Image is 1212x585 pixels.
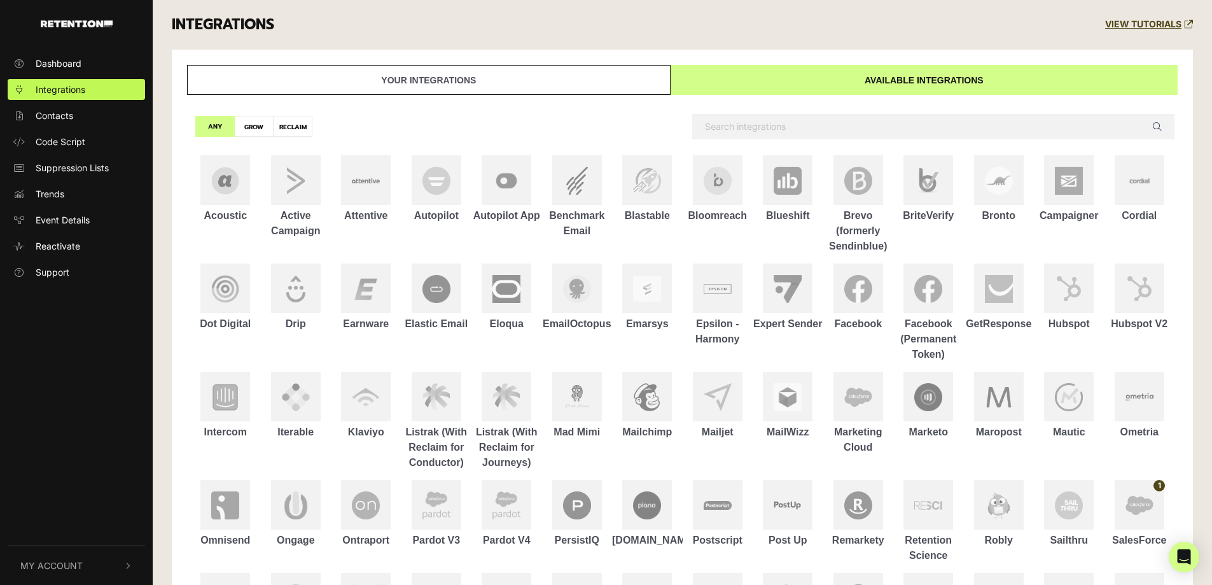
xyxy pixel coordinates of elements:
[1104,480,1175,548] a: SalesForce SalesForce
[1034,155,1104,223] a: Campaigner Campaigner
[823,372,894,455] a: Marketing Cloud Marketing Cloud
[753,264,823,332] a: Expert Sender Expert Sender
[612,264,683,332] a: Emarsys Emarsys
[172,16,274,34] h3: INTEGRATIONS
[774,383,802,411] img: MailWizz
[823,533,894,548] div: Remarkety
[36,57,81,70] span: Dashboard
[704,284,732,294] img: Epsilon - Harmony
[563,491,591,519] img: PersistIQ
[190,264,261,332] a: Dot Digital Dot Digital
[612,316,683,332] div: Emarsys
[331,480,401,548] a: Ontraport Ontraport
[422,167,450,195] img: Autopilot
[542,264,613,332] a: EmailOctopus EmailOctopus
[401,155,472,223] a: Autopilot Autopilot
[612,372,683,440] a: Mailchimp Mailchimp
[1055,491,1083,519] img: Sailthru
[282,167,310,195] img: Active Campaign
[36,161,109,174] span: Suppression Lists
[1055,167,1083,195] img: Campaigner
[964,264,1034,332] a: GetResponse GetResponse
[190,208,261,223] div: Acoustic
[1104,155,1175,223] a: Cordial Cordial
[1125,390,1153,404] img: Ometria
[422,491,450,519] img: Pardot V3
[261,155,331,239] a: Active Campaign Active Campaign
[8,131,145,152] a: Code Script
[563,275,591,303] img: EmailOctopus
[195,116,235,137] label: ANY
[471,264,542,332] a: Eloqua Eloqua
[914,167,942,195] img: BriteVerify
[964,372,1034,440] a: Maropost Maropost
[8,183,145,204] a: Trends
[401,316,472,332] div: Elastic Email
[492,383,520,411] img: Listrak (With Reclaim for Journeys)
[844,491,872,519] img: Remarkety
[823,208,894,254] div: Brevo (formerly Sendinblue)
[893,264,964,362] a: Facebook (Permanent Token) Facebook (Permanent Token)
[471,425,542,470] div: Listrak (With Reclaim for Journeys)
[1034,372,1104,440] a: Mautic Mautic
[1104,372,1175,440] a: Ometria Ometria
[633,168,661,194] img: Blastable
[683,480,753,548] a: Postscript Postscript
[1105,19,1193,30] a: VIEW TUTORIALS
[1104,208,1175,223] div: Cordial
[1125,275,1153,302] img: Hubspot V2
[1034,264,1104,332] a: Hubspot Hubspot
[1034,533,1104,548] div: Sailthru
[753,316,823,332] div: Expert Sender
[823,155,894,254] a: Brevo (formerly Sendinblue) Brevo (formerly Sendinblue)
[36,239,80,253] span: Reactivate
[964,208,1034,223] div: Bronto
[190,372,261,440] a: Intercom Intercom
[914,383,942,411] img: Marketo
[985,491,1013,519] img: Robly
[1034,208,1104,223] div: Campaigner
[8,546,145,585] button: My Account
[633,491,661,519] img: Piano.io
[234,116,274,137] label: GROW
[692,114,1175,139] input: Search integrations
[36,135,85,148] span: Code Script
[331,533,401,548] div: Ontraport
[190,425,261,440] div: Intercom
[190,155,261,223] a: Acoustic Acoustic
[563,383,591,411] img: Mad Mimi
[774,275,802,303] img: Expert Sender
[471,372,542,470] a: Listrak (With Reclaim for Journeys) Listrak (With Reclaim for Journeys)
[893,372,964,440] a: Marketo Marketo
[492,275,520,303] img: Eloqua
[633,276,661,302] img: Emarsys
[190,480,261,548] a: Omnisend Omnisend
[774,167,802,195] img: Blueshift
[282,491,310,519] img: Ongage
[612,533,683,548] div: [DOMAIN_NAME]
[612,155,683,223] a: Blastable Blastable
[914,501,942,510] img: Retention Science
[542,316,613,332] div: EmailOctopus
[542,480,613,548] a: PersistIQ PersistIQ
[401,425,472,470] div: Listrak (With Reclaim for Conductor)
[282,275,310,303] img: Drip
[964,425,1034,440] div: Maropost
[1125,167,1153,195] img: Cordial
[542,208,613,239] div: Benchmark Email
[844,167,872,195] img: Brevo (formerly Sendinblue)
[683,533,753,548] div: Postscript
[1125,492,1153,519] img: SalesForce
[753,425,823,440] div: MailWizz
[36,83,85,96] span: Integrations
[492,167,520,195] img: Autopilot App
[352,491,380,519] img: Ontraport
[753,533,823,548] div: Post Up
[211,167,239,195] img: Acoustic
[774,501,802,509] img: Post Up
[753,155,823,223] a: Blueshift Blueshift
[823,480,894,548] a: Remarkety Remarkety
[1104,425,1175,440] div: Ometria
[671,65,1178,95] a: Available integrations
[823,264,894,332] a: Facebook Facebook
